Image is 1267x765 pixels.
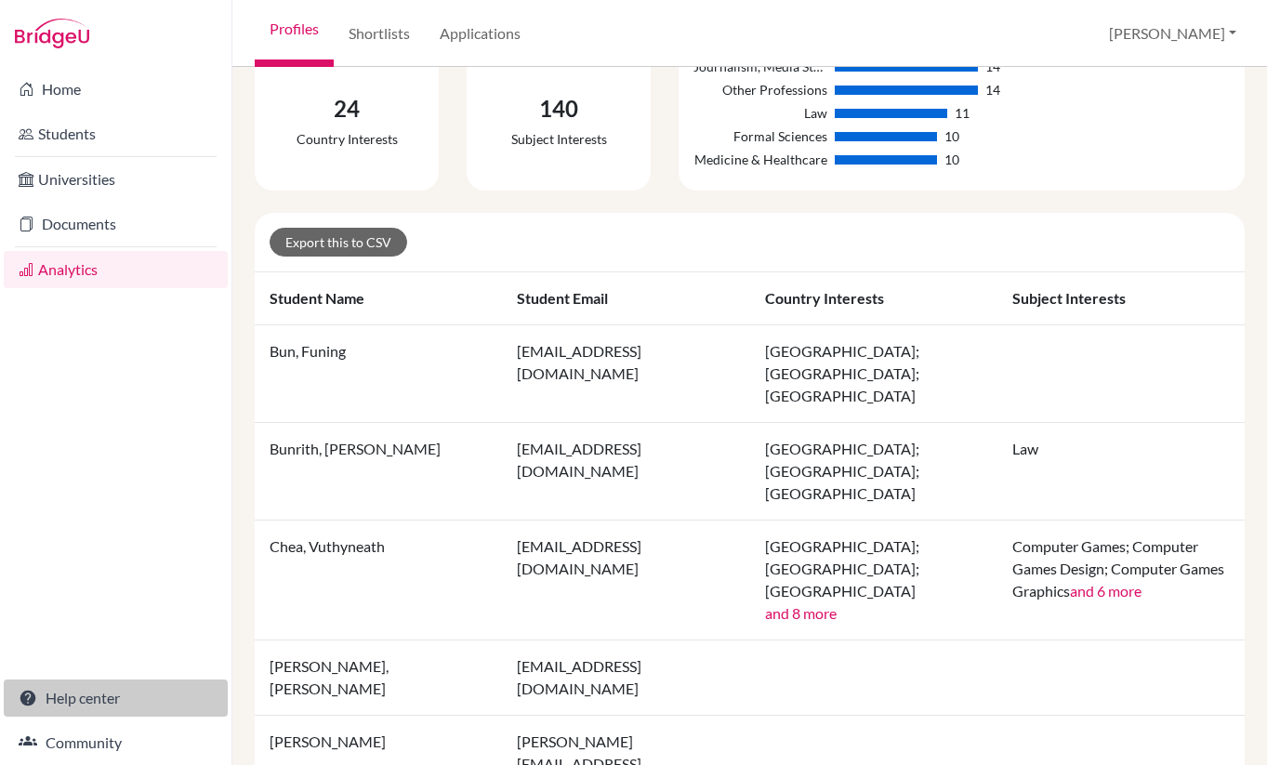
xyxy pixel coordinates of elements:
td: [GEOGRAPHIC_DATA]; [GEOGRAPHIC_DATA]; [GEOGRAPHIC_DATA] [750,325,997,423]
td: Bun, Funing [255,325,502,423]
a: Documents [4,205,228,243]
td: Computer Games; Computer Games Design; Computer Games Graphics [997,521,1245,640]
a: Export this to CSV [270,228,407,257]
td: Chea, Vuthyneath [255,521,502,640]
td: [PERSON_NAME], [PERSON_NAME] [255,640,502,716]
td: [EMAIL_ADDRESS][DOMAIN_NAME] [502,521,749,640]
img: Bridge-U [15,19,89,48]
div: 24 [297,92,398,125]
a: Home [4,71,228,108]
button: [PERSON_NAME] [1101,16,1245,51]
div: Journalism, Media Studies & Communication [693,57,827,76]
th: Country interests [750,272,997,325]
th: Student email [502,272,749,325]
div: 10 [944,126,959,146]
div: Other Professions [693,80,827,99]
td: [EMAIL_ADDRESS][DOMAIN_NAME] [502,325,749,423]
th: Student name [255,272,502,325]
div: Country interests [297,129,398,149]
td: [GEOGRAPHIC_DATA]; [GEOGRAPHIC_DATA]; [GEOGRAPHIC_DATA] [750,423,997,521]
td: [GEOGRAPHIC_DATA]; [GEOGRAPHIC_DATA]; [GEOGRAPHIC_DATA] [750,521,997,640]
a: Students [4,115,228,152]
th: Subject interests [997,272,1245,325]
td: Law [997,423,1245,521]
a: Analytics [4,251,228,288]
td: [EMAIL_ADDRESS][DOMAIN_NAME] [502,423,749,521]
div: Subject interests [511,129,607,149]
div: 140 [511,92,607,125]
div: 14 [985,80,1000,99]
div: 10 [944,150,959,169]
a: Universities [4,161,228,198]
a: Help center [4,679,228,717]
td: [EMAIL_ADDRESS][DOMAIN_NAME] [502,640,749,716]
div: 11 [955,103,970,123]
div: Formal Sciences [693,126,827,146]
a: Community [4,724,228,761]
div: Law [693,103,827,123]
button: and 6 more [1070,580,1142,602]
div: Medicine & Healthcare [693,150,827,169]
div: 14 [985,57,1000,76]
button: and 8 more [765,602,837,625]
td: Bunrith, [PERSON_NAME] [255,423,502,521]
